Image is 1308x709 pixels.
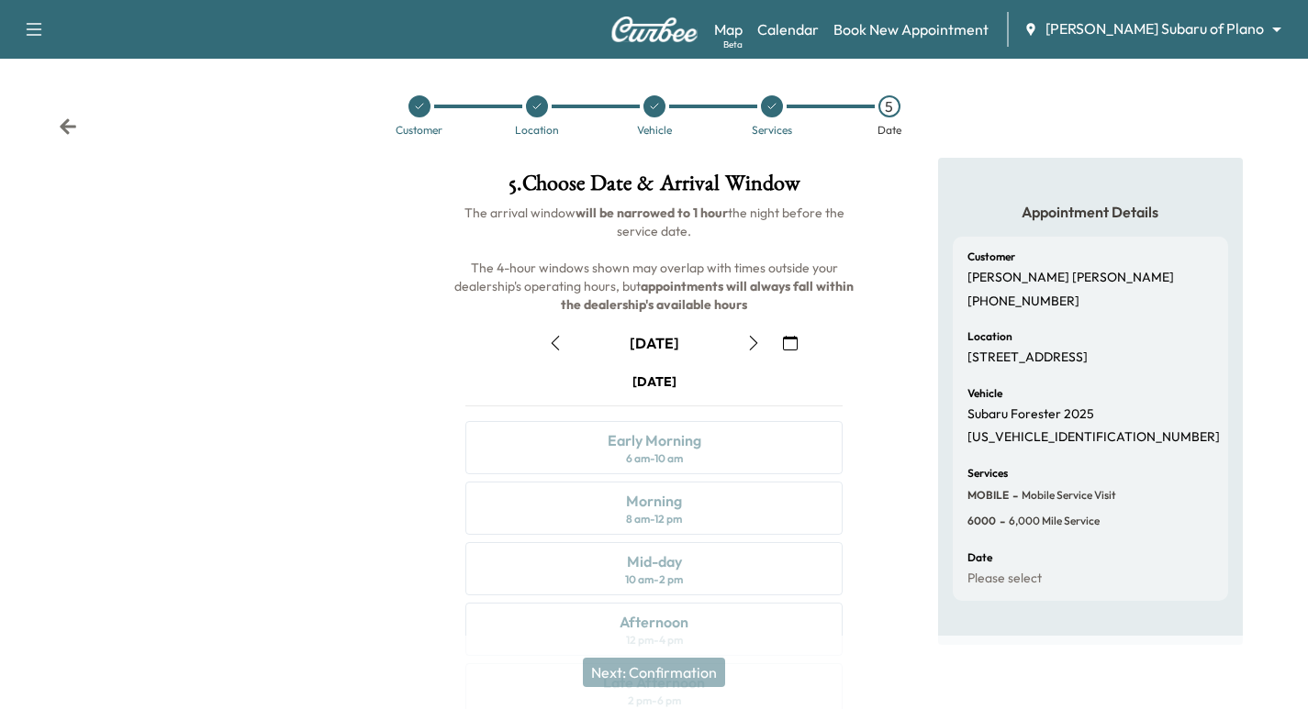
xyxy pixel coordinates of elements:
[967,406,1094,423] p: Subaru Forester 2025
[637,125,672,136] div: Vehicle
[59,117,77,136] div: Back
[752,125,792,136] div: Services
[967,270,1174,286] p: [PERSON_NAME] [PERSON_NAME]
[967,294,1079,310] p: [PHONE_NUMBER]
[1005,514,1100,528] span: 6,000 mile Service
[451,172,857,204] h1: 5 . Choose Date & Arrival Window
[967,514,996,528] span: 6000
[561,278,856,313] b: appointments will always fall within the dealership's available hours
[967,468,1008,479] h6: Services
[967,488,1009,503] span: MOBILE
[967,388,1002,399] h6: Vehicle
[967,552,992,563] h6: Date
[723,38,743,51] div: Beta
[1045,18,1264,39] span: [PERSON_NAME] Subaru of Plano
[878,125,901,136] div: Date
[967,331,1012,342] h6: Location
[878,95,900,117] div: 5
[967,251,1015,262] h6: Customer
[1009,486,1018,504] span: -
[630,333,679,353] div: [DATE]
[953,202,1228,222] h5: Appointment Details
[996,512,1005,530] span: -
[833,18,989,40] a: Book New Appointment
[967,571,1042,587] p: Please select
[454,205,856,313] span: The arrival window the night before the service date. The 4-hour windows shown may overlap with t...
[515,125,559,136] div: Location
[967,349,1088,366] p: [STREET_ADDRESS]
[757,18,819,40] a: Calendar
[1018,488,1116,503] span: Mobile Service Visit
[396,125,442,136] div: Customer
[576,205,728,221] b: will be narrowed to 1 hour
[714,18,743,40] a: MapBeta
[967,429,1220,446] p: [US_VEHICLE_IDENTIFICATION_NUMBER]
[632,372,676,391] div: [DATE]
[610,17,699,42] img: Curbee Logo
